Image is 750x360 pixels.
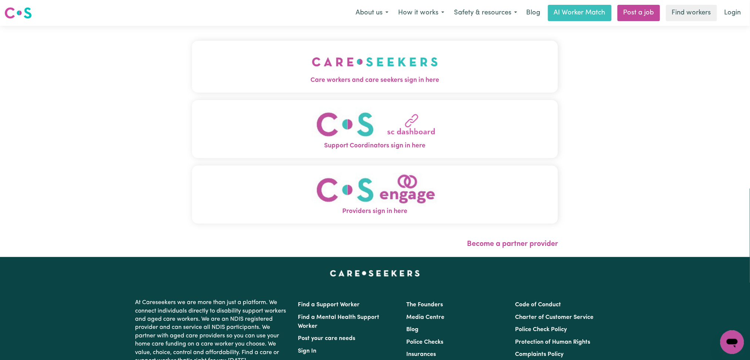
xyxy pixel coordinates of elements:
a: Careseekers home page [330,270,420,276]
button: Support Coordinators sign in here [192,100,558,158]
button: How it works [393,5,449,21]
a: Find a Support Worker [298,302,360,308]
a: The Founders [407,302,443,308]
span: Care workers and care seekers sign in here [192,76,558,85]
a: Complaints Policy [515,351,564,357]
a: Post your care needs [298,336,356,341]
a: AI Worker Match [548,5,612,21]
button: About us [351,5,393,21]
a: Charter of Customer Service [515,314,593,320]
a: Find workers [666,5,717,21]
img: Careseekers logo [4,6,32,20]
a: Police Checks [407,339,444,345]
a: Become a partner provider [467,240,558,248]
button: Providers sign in here [192,166,558,224]
a: Find a Mental Health Support Worker [298,314,380,329]
a: Sign In [298,348,317,354]
a: Code of Conduct [515,302,561,308]
a: Careseekers logo [4,4,32,21]
span: Providers sign in here [192,207,558,216]
a: Insurances [407,351,436,357]
a: Login [720,5,746,21]
a: Post a job [618,5,660,21]
a: Blog [522,5,545,21]
a: Police Check Policy [515,327,567,333]
button: Care workers and care seekers sign in here [192,41,558,93]
button: Safety & resources [449,5,522,21]
iframe: Button to launch messaging window [720,330,744,354]
span: Support Coordinators sign in here [192,141,558,151]
a: Blog [407,327,419,333]
a: Media Centre [407,314,445,320]
a: Protection of Human Rights [515,339,590,345]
